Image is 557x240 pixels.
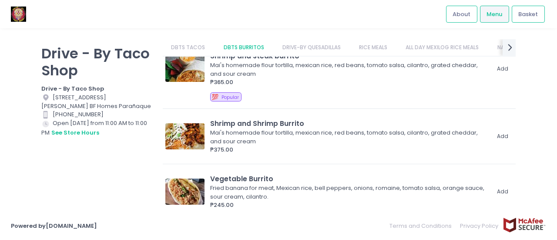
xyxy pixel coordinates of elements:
button: see store hours [51,128,100,138]
div: Open [DATE] from 11:00 AM to 11:00 PM [41,119,152,137]
img: logo [11,7,26,22]
div: ₱365.00 [210,78,489,87]
div: Mai's homemade flour tortilla, mexican rice, red beans, tomato salsa, cilantro, grated cheddar, a... [210,128,487,145]
a: DBTS BURRITOS [215,39,272,56]
a: Terms and Conditions [389,217,456,234]
a: Menu [480,6,509,22]
button: Add [492,129,513,143]
a: Powered by[DOMAIN_NAME] [11,222,97,230]
div: ₱245.00 [210,201,489,210]
b: Drive - By Taco Shop [41,85,104,93]
a: About [446,6,477,22]
span: Basket [518,10,538,19]
a: DRIVE-BY QUESADILLAS [274,39,349,56]
p: Drive - By Taco Shop [41,45,152,79]
span: Menu [487,10,502,19]
button: Add [492,185,513,199]
div: Vegetable Burrito [210,174,489,184]
div: Shrimp and Shrimp Burrito [210,118,489,128]
a: NACHO PLATES [489,39,544,56]
a: DBTS TACOS [163,39,214,56]
a: Privacy Policy [456,217,503,234]
div: Mai's homemade flour tortilla, mexican rice, red beans, tomato salsa, cilantro, grated cheddar, a... [210,61,487,78]
a: RICE MEALS [351,39,396,56]
span: About [453,10,470,19]
div: [PHONE_NUMBER] [41,110,152,119]
div: [STREET_ADDRESS][PERSON_NAME] BF Homes Parañaque [41,93,152,111]
div: ₱375.00 [210,145,489,154]
span: 💯 [211,93,218,101]
a: ALL DAY MEXILOG RICE MEALS [397,39,487,56]
img: Vegetable Burrito [165,179,205,205]
img: Shrimp and steak burrito [165,56,205,82]
img: Shrimp and Shrimp Burrito [165,123,205,149]
img: mcafee-secure [503,217,546,233]
button: Add [492,61,513,76]
span: Popular [221,94,239,101]
div: Fried banana for meat, Mexican rice, bell peppers, onions, romaine, tomato salsa, orange sauce, s... [210,184,487,201]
